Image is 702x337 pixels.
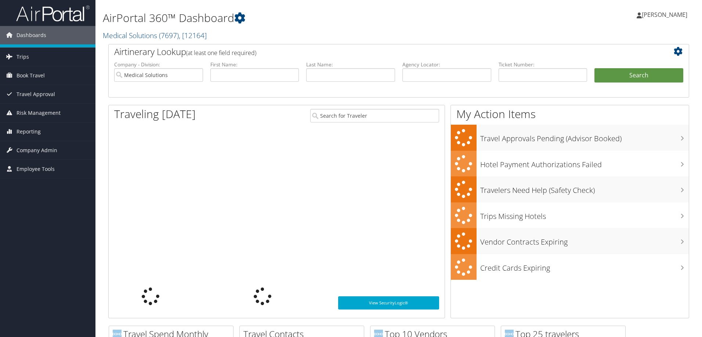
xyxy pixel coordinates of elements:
[186,49,256,57] span: (at least one field required)
[17,66,45,85] span: Book Travel
[17,85,55,103] span: Travel Approval
[499,61,587,68] label: Ticket Number:
[103,10,497,26] h1: AirPortal 360™ Dashboard
[642,11,687,19] span: [PERSON_NAME]
[17,122,41,141] span: Reporting
[451,202,689,228] a: Trips Missing Hotels
[17,141,57,160] span: Company Admin
[310,109,439,122] input: Search for Traveler
[338,296,439,309] a: View SecurityLogic®
[17,48,29,66] span: Trips
[16,5,90,22] img: airportal-logo.png
[114,45,635,58] h2: Airtinerary Lookup
[402,61,491,68] label: Agency Locator:
[210,61,299,68] label: First Name:
[17,104,61,122] span: Risk Management
[451,125,689,151] a: Travel Approvals Pending (Advisor Booked)
[480,233,689,247] h3: Vendor Contracts Expiring
[114,61,203,68] label: Company - Division:
[451,228,689,254] a: Vendor Contracts Expiring
[17,160,55,178] span: Employee Tools
[480,130,689,144] h3: Travel Approvals Pending (Advisor Booked)
[451,176,689,202] a: Travelers Need Help (Safety Check)
[159,30,179,40] span: ( 7697 )
[451,151,689,177] a: Hotel Payment Authorizations Failed
[594,68,683,83] button: Search
[103,30,207,40] a: Medical Solutions
[480,182,689,195] h3: Travelers Need Help (Safety Check)
[480,208,689,221] h3: Trips Missing Hotels
[480,259,689,273] h3: Credit Cards Expiring
[480,156,689,170] h3: Hotel Payment Authorizations Failed
[637,4,695,26] a: [PERSON_NAME]
[17,26,46,44] span: Dashboards
[306,61,395,68] label: Last Name:
[451,254,689,280] a: Credit Cards Expiring
[451,106,689,122] h1: My Action Items
[179,30,207,40] span: , [ 12164 ]
[114,106,196,122] h1: Traveling [DATE]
